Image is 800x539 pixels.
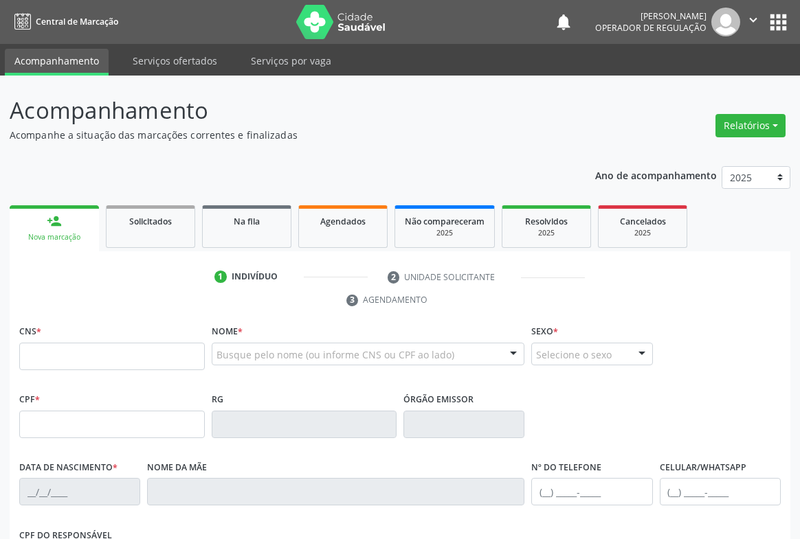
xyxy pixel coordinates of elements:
div: 2025 [608,228,677,238]
div: [PERSON_NAME] [595,10,707,22]
span: Na fila [234,216,260,227]
label: Sexo [531,321,558,343]
input: (__) _____-_____ [660,478,781,505]
label: Órgão emissor [403,389,474,411]
i:  [746,12,761,27]
div: 2025 [512,228,581,238]
a: Central de Marcação [10,10,118,33]
label: Data de nascimento [19,457,118,479]
p: Ano de acompanhamento [595,166,717,183]
label: Nome da mãe [147,457,207,479]
div: 1 [214,271,227,283]
div: 2025 [405,228,485,238]
label: Nome [212,321,243,343]
a: Acompanhamento [5,49,109,76]
a: Serviços por vaga [241,49,341,73]
span: Solicitados [129,216,172,227]
span: Selecione o sexo [536,347,612,362]
label: Nº do Telefone [531,457,601,479]
span: Não compareceram [405,216,485,227]
img: img [711,8,740,36]
label: RG [212,389,223,411]
span: Resolvidos [525,216,568,227]
button: Relatórios [715,114,786,137]
label: Celular/WhatsApp [660,457,746,479]
label: CPF [19,389,40,411]
a: Serviços ofertados [123,49,227,73]
span: Operador de regulação [595,22,707,34]
div: person_add [47,214,62,229]
button:  [740,8,766,36]
input: __/__/____ [19,478,140,505]
div: Nova marcação [19,232,89,242]
button: notifications [554,12,573,32]
button: apps [766,10,790,34]
input: (__) _____-_____ [531,478,652,505]
label: CNS [19,321,41,343]
span: Busque pelo nome (ou informe CNS ou CPF ao lado) [216,347,454,362]
p: Acompanhe a situação das marcações correntes e finalizadas [10,128,556,142]
p: Acompanhamento [10,93,556,128]
span: Central de Marcação [36,16,118,27]
div: Indivíduo [232,271,278,283]
span: Cancelados [620,216,666,227]
span: Agendados [320,216,366,227]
